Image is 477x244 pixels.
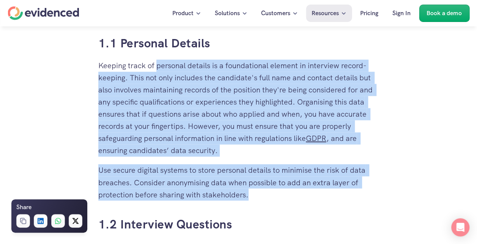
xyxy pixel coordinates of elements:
[8,6,79,20] a: Home
[261,8,290,18] p: Customers
[360,8,378,18] p: Pricing
[16,202,31,212] h6: Share
[98,164,379,200] p: Use secure digital systems to store personal details to minimise the risk of data breaches. Consi...
[354,5,384,22] a: Pricing
[98,59,379,156] p: Keeping track of personal details is a foundational element in interview record-keeping. This not...
[215,8,240,18] p: Solutions
[387,5,416,22] a: Sign In
[427,8,462,18] p: Book a demo
[312,8,339,18] p: Resources
[306,133,326,143] a: GDPR
[419,5,469,22] a: Book a demo
[98,216,232,232] a: 1.2 Interview Questions
[392,8,411,18] p: Sign In
[172,8,194,18] p: Product
[451,218,469,236] div: Open Intercom Messenger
